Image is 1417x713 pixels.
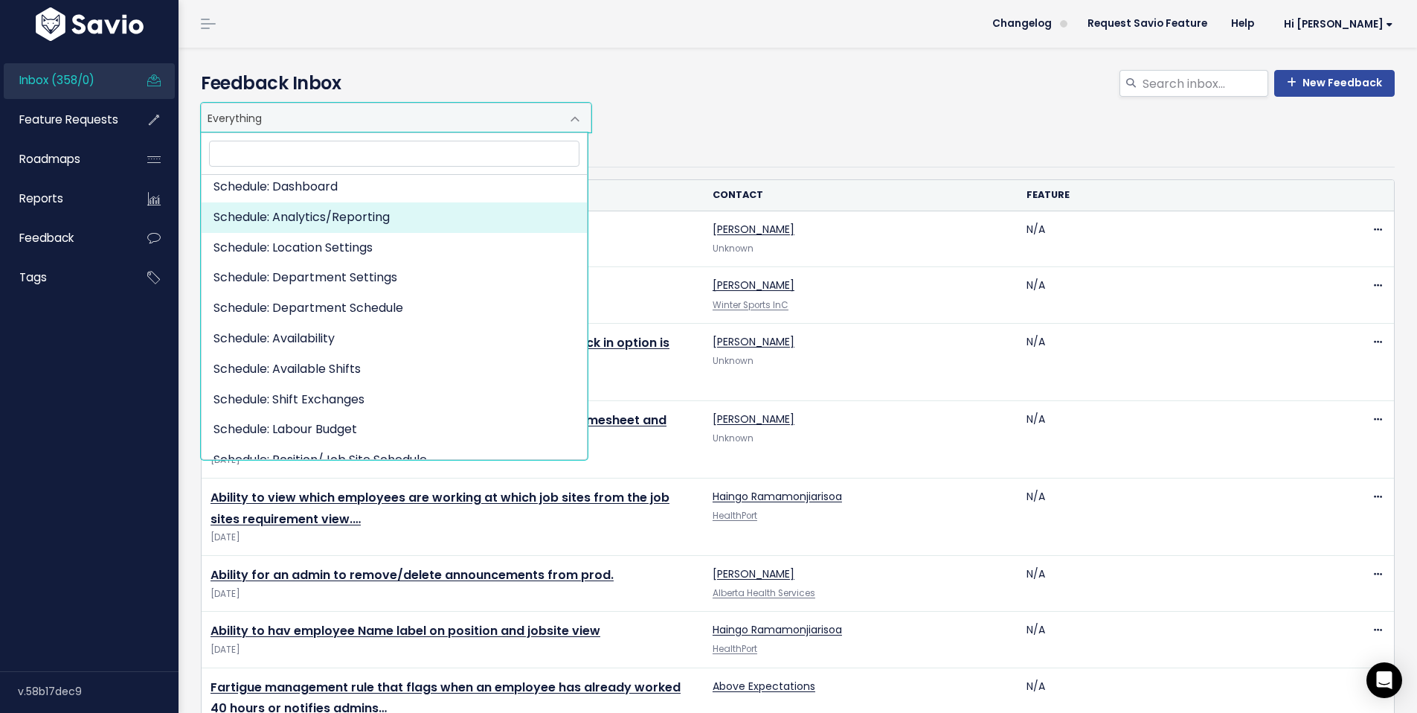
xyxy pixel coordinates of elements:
[1018,612,1331,668] td: N/A
[713,355,754,367] span: Unknown
[1018,267,1331,323] td: N/A
[19,151,80,167] span: Roadmaps
[713,222,794,237] a: [PERSON_NAME]
[19,191,63,206] span: Reports
[4,221,123,255] a: Feedback
[4,182,123,216] a: Reports
[201,132,1395,167] ul: Filter feature requests
[713,679,815,694] a: Above Expectations
[19,230,74,246] span: Feedback
[1366,662,1402,698] div: Open Intercom Messenger
[202,415,587,445] li: Schedule: Labour Budget
[202,233,587,263] li: Schedule: Location Settings
[1018,180,1331,211] th: Feature
[1018,400,1331,478] td: N/A
[1018,323,1331,400] td: N/A
[713,299,788,311] a: Winter Sports InC
[202,293,587,324] li: Schedule: Department Schedule
[992,19,1052,29] span: Changelog
[202,445,587,476] li: Schedule: Position/Job Site Schedule
[713,412,794,426] a: [PERSON_NAME]
[1274,70,1395,97] a: New Feedback
[201,103,591,132] span: Everything
[19,72,94,88] span: Inbox (358/0)
[713,510,757,522] a: HealthPort
[211,642,695,658] span: [DATE]
[704,180,1018,211] th: Contact
[4,63,123,97] a: Inbox (358/0)
[202,324,587,354] li: Schedule: Availability
[1219,13,1266,35] a: Help
[713,587,815,599] a: Alberta Health Services
[211,530,695,546] span: [DATE]
[713,278,794,292] a: [PERSON_NAME]
[19,112,118,127] span: Feature Requests
[1266,13,1405,36] a: Hi [PERSON_NAME]
[202,84,587,598] li: Schedule
[713,566,794,581] a: [PERSON_NAME]
[202,172,587,202] li: Schedule: Dashboard
[1018,478,1331,555] td: N/A
[4,103,123,137] a: Feature Requests
[201,70,1395,97] h4: Feedback Inbox
[211,566,614,583] a: Ability for an admin to remove/delete announcements from prod.
[713,334,794,349] a: [PERSON_NAME]
[211,489,669,528] a: Ability to view which employees are working at which job sites from the job sites requirement view.…
[4,260,123,295] a: Tags
[713,243,754,255] span: Unknown
[202,103,561,132] span: Everything
[19,269,47,285] span: Tags
[713,489,842,504] a: Haingo Ramamonjiarisoa
[18,672,179,711] div: v.58b17dec9
[1076,13,1219,35] a: Request Savio Feature
[1284,19,1393,30] span: Hi [PERSON_NAME]
[713,432,754,444] span: Unknown
[713,643,757,655] a: HealthPort
[211,586,695,602] span: [DATE]
[4,142,123,176] a: Roadmaps
[202,354,587,385] li: Schedule: Available Shifts
[202,385,587,415] li: Schedule: Shift Exchanges
[1018,555,1331,611] td: N/A
[713,622,842,637] a: Haingo Ramamonjiarisoa
[1141,70,1268,97] input: Search inbox...
[211,453,695,468] span: [DATE]
[202,263,587,293] li: Schedule: Department Settings
[32,7,147,41] img: logo-white.9d6f32f41409.svg
[211,622,600,639] a: Ability to hav employee Name label on position and jobsite view
[1018,211,1331,267] td: N/A
[202,202,587,233] li: Schedule: Analytics/Reporting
